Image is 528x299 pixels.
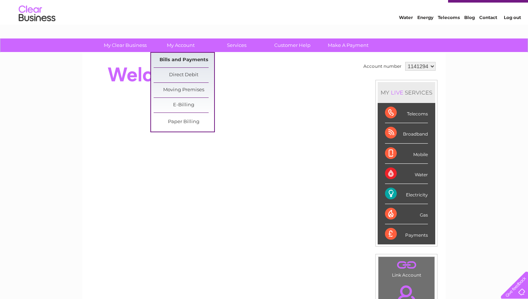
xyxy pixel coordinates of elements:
div: MY SERVICES [378,82,435,103]
div: Mobile [385,144,428,164]
div: Payments [385,224,428,244]
a: E-Billing [154,98,214,112]
a: Water [399,31,413,37]
a: Direct Debit [154,68,214,82]
a: Moving Premises [154,83,214,97]
div: Electricity [385,184,428,204]
a: Services [206,38,267,52]
a: My Account [151,38,211,52]
img: logo.png [18,19,56,41]
div: Water [385,164,428,184]
a: Contact [479,31,497,37]
a: Telecoms [438,31,460,37]
a: Blog [464,31,475,37]
td: Link Account [378,256,435,280]
a: Make A Payment [318,38,378,52]
div: Gas [385,204,428,224]
div: Telecoms [385,103,428,123]
div: LIVE [389,89,405,96]
a: Bills and Payments [154,53,214,67]
a: Energy [417,31,433,37]
a: My Clear Business [95,38,155,52]
div: Broadband [385,123,428,143]
a: Paper Billing [154,115,214,129]
a: 0333 014 3131 [390,4,440,13]
div: Clear Business is a trading name of Verastar Limited (registered in [GEOGRAPHIC_DATA] No. 3667643... [91,4,438,36]
a: Log out [504,31,521,37]
a: Customer Help [262,38,323,52]
a: . [380,259,433,272]
td: Account number [362,60,403,73]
